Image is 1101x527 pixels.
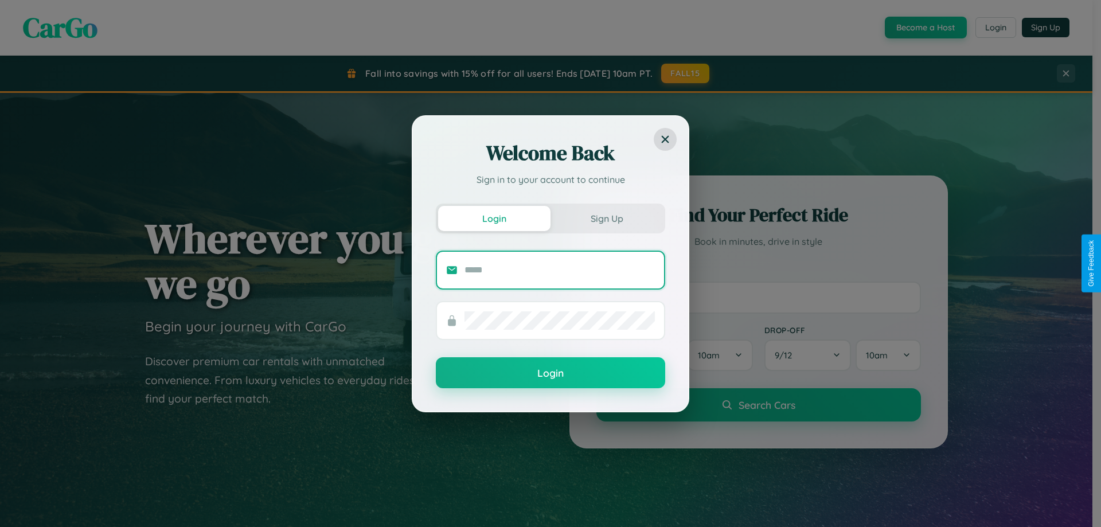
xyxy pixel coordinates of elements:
[436,173,665,186] p: Sign in to your account to continue
[1087,240,1095,287] div: Give Feedback
[550,206,663,231] button: Sign Up
[438,206,550,231] button: Login
[436,357,665,388] button: Login
[436,139,665,167] h2: Welcome Back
